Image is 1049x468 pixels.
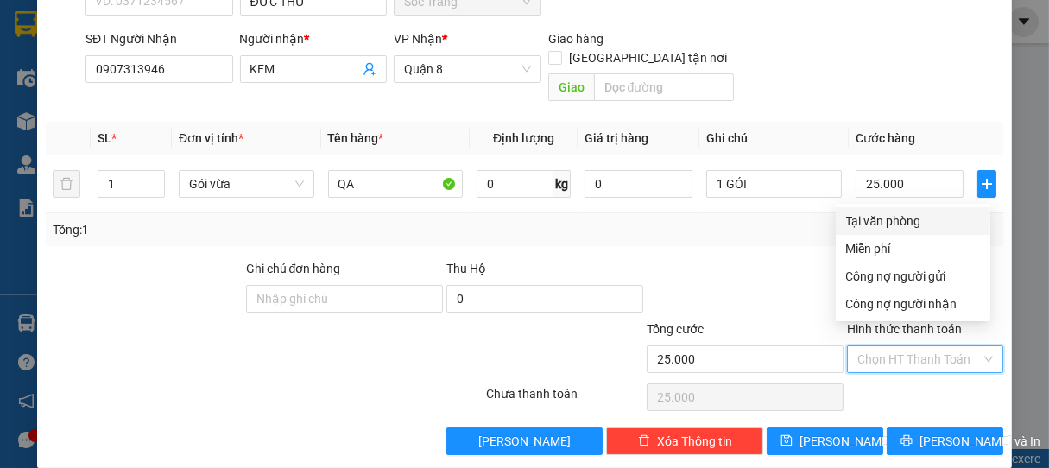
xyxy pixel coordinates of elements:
[846,239,980,258] div: Miễn phí
[836,290,990,318] div: Cước gửi hàng sẽ được ghi vào công nợ của người nhận
[900,434,913,448] span: printer
[85,29,233,48] div: SĐT Người Nhận
[846,212,980,231] div: Tại văn phòng
[706,170,841,198] input: Ghi Chú
[246,262,341,275] label: Ghi chú đơn hàng
[553,170,571,198] span: kg
[246,285,443,313] input: Ghi chú đơn hàng
[978,177,996,191] span: plus
[846,267,980,286] div: Công nợ người gửi
[98,131,111,145] span: SL
[9,9,69,69] img: logo.jpg
[446,262,486,275] span: Thu Hộ
[585,131,648,145] span: Giá trị hàng
[179,131,243,145] span: Đơn vị tính
[780,434,793,448] span: save
[328,131,384,145] span: Tên hàng
[647,322,704,336] span: Tổng cước
[548,32,603,46] span: Giao hàng
[606,427,763,455] button: deleteXóa Thông tin
[119,116,131,128] span: environment
[363,62,376,76] span: user-add
[594,73,734,101] input: Dọc đường
[799,432,892,451] span: [PERSON_NAME]
[394,32,442,46] span: VP Nhận
[846,294,980,313] div: Công nợ người nhận
[446,427,603,455] button: [PERSON_NAME]
[119,93,230,112] li: VP Quận 8
[240,29,388,48] div: Người nhận
[9,93,119,112] li: VP Sóc Trăng
[657,432,732,451] span: Xóa Thông tin
[887,427,1003,455] button: printer[PERSON_NAME] và In
[189,171,303,197] span: Gói vừa
[919,432,1040,451] span: [PERSON_NAME] và In
[9,9,250,73] li: Vĩnh Thành (Sóc Trăng)
[493,131,554,145] span: Định lượng
[699,122,848,155] th: Ghi chú
[328,170,463,198] input: VD: Bàn, Ghế
[856,131,915,145] span: Cước hàng
[977,170,997,198] button: plus
[638,434,650,448] span: delete
[585,170,692,198] input: 0
[562,48,734,67] span: [GEOGRAPHIC_DATA] tận nơi
[548,73,594,101] span: Giao
[53,170,80,198] button: delete
[404,56,531,82] span: Quận 8
[53,220,407,239] div: Tổng: 1
[484,384,645,414] div: Chưa thanh toán
[847,322,962,336] label: Hình thức thanh toán
[836,262,990,290] div: Cước gửi hàng sẽ được ghi vào công nợ của người gửi
[767,427,883,455] button: save[PERSON_NAME]
[478,432,571,451] span: [PERSON_NAME]
[9,116,21,128] span: environment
